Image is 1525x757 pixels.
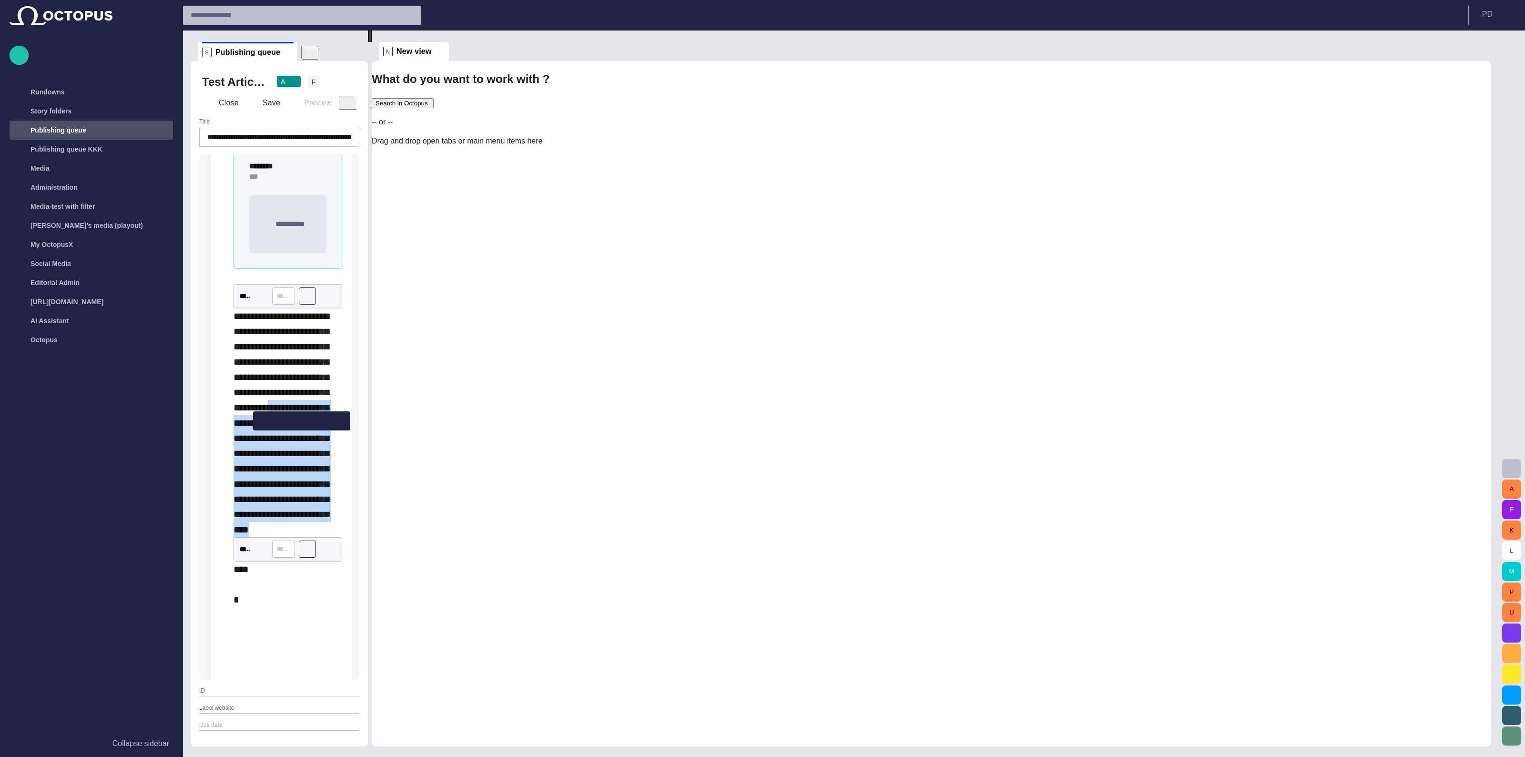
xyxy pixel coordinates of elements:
span: New view [396,47,432,56]
label: ID [199,687,205,695]
ul: main menu [10,82,173,349]
div: Media-test with filter [10,197,173,216]
button: PD [1474,6,1519,23]
span: F [312,77,316,87]
p: Social Media [30,259,71,268]
p: AI Assistant [30,316,69,326]
button: M [1502,562,1521,581]
img: Octopus News Room [10,6,112,25]
p: S [202,48,212,57]
button: U [1502,603,1521,622]
p: Publishing queue KKK [30,144,102,154]
div: AI Assistant [10,311,173,330]
p: Administration [30,183,78,192]
p: Media-test with filter [30,202,95,211]
p: Publishing queue [30,125,86,135]
p: [URL][DOMAIN_NAME] [30,297,103,307]
div: SPublishing queue [198,42,297,61]
p: Drag and drop open tabs or main menu items here [372,135,1491,147]
div: Octopus [10,330,173,349]
button: Close [202,94,242,112]
p: Rundowns [30,87,65,97]
button: Collapse sidebar [10,734,173,753]
p: My OctopusX [30,240,73,249]
button: Save [246,94,284,112]
p: Story folders [30,106,71,116]
div: Media [10,159,173,178]
label: Label website [199,704,234,712]
button: A [274,76,304,87]
button: F [1502,500,1521,519]
p: Editorial Admin [30,278,80,287]
div: NNew view [379,42,449,61]
p: [PERSON_NAME]'s media (playout) [30,221,143,230]
div: Publishing queue [10,121,173,140]
h2: Test Article hello dollsa My Test Article hello dollyd sadsa My Test Article hello dollyd sadsa M... [202,74,266,90]
button: K [1502,521,1521,540]
div: [PERSON_NAME]'s media (playout) [10,216,173,235]
div: [URL][DOMAIN_NAME] [10,292,173,311]
label: Due date [199,721,223,729]
button: A [1502,480,1521,499]
span: Publishing queue [215,48,280,57]
button: L [1502,541,1521,560]
label: Title [199,118,210,126]
p: N [383,47,393,56]
p: -- or -- [372,116,1491,128]
h2: What do you want to work with ? [372,71,1491,88]
p: Media [30,164,50,173]
span: A [281,77,285,86]
p: Octopus [30,335,58,345]
p: P D [1482,9,1493,20]
p: Collapse sidebar [112,738,169,749]
button: P [1502,583,1521,602]
button: Search in Octopus [372,98,434,108]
